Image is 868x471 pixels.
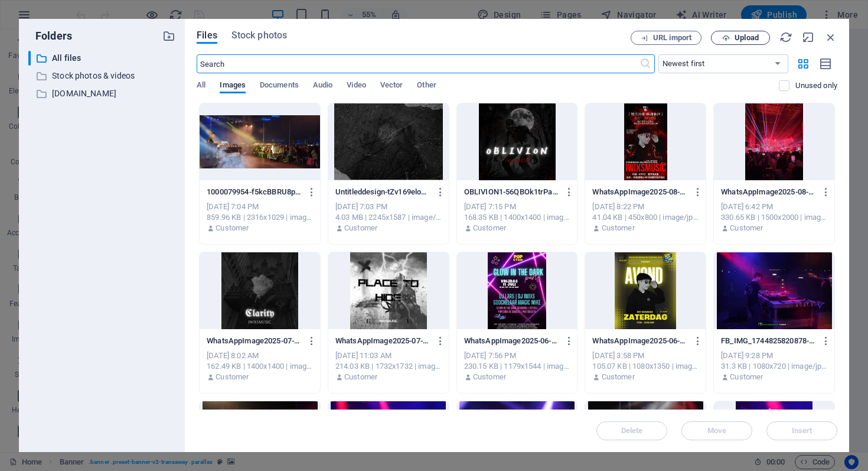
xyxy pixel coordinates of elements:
[335,361,442,372] div: 214.03 KB | 1732x1732 | image/jpeg
[207,350,313,361] div: [DATE] 8:02 AM
[592,336,687,346] p: WhatsAppImage2025-06-07at15.54.29-uxEySbR_j_fPF1EVAb4-dw.jpeg
[721,202,827,212] div: [DATE] 6:42 PM
[721,336,816,346] p: FB_IMG_1744825820878-5CoTYdUuN1zsfnzTK-3_NA.jpg
[592,350,699,361] div: [DATE] 3:58 PM
[335,336,430,346] p: WhatsAppImage2025-07-02at13.48.46-VaytcNt9Rqvlo-vKDzgX4g.jpeg
[721,187,816,197] p: WhatsAppImage2025-08-16at18.42.24-1PIy2PsT9OGUk52p8f8DDA.jpeg
[795,80,837,91] p: Displays only files that are not in use on the website. Files added during this session can still...
[592,212,699,223] div: 41.04 KB | 450x800 | image/jpeg
[313,78,332,95] span: Audio
[335,212,442,223] div: 4.03 MB | 2245x1587 | image/png
[260,78,299,95] span: Documents
[197,28,217,43] span: Files
[220,78,246,95] span: Images
[52,69,154,83] p: Stock photos & videos
[464,361,570,372] div: 230.15 KB | 1179x1544 | image/jpeg
[335,187,430,197] p: Untitleddesign-tZv169elo07mZZXOCj99xQ.png
[730,372,763,382] p: Customer
[335,350,442,361] div: [DATE] 11:03 AM
[711,31,770,45] button: Upload
[207,361,313,372] div: 162.49 KB | 1400x1400 | image/jpeg
[380,78,403,95] span: Vector
[231,28,287,43] span: Stock photos
[347,78,366,95] span: Video
[207,212,313,223] div: 859.96 KB | 2316x1029 | image/jpeg
[28,51,31,66] div: ​
[335,202,442,212] div: [DATE] 7:03 PM
[344,372,377,382] p: Customer
[207,202,313,212] div: [DATE] 7:04 PM
[52,87,154,100] p: [DOMAIN_NAME]
[592,202,699,212] div: [DATE] 8:22 PM
[735,34,759,41] span: Upload
[464,202,570,212] div: [DATE] 7:15 PM
[464,350,570,361] div: [DATE] 7:56 PM
[631,31,701,45] button: URL import
[197,78,205,95] span: All
[216,223,249,233] p: Customer
[721,361,827,372] div: 31.3 KB | 1080x720 | image/jpeg
[464,187,559,197] p: OBLIVION1-56QBOk1trPa6b7QWX6580Q.jpg
[721,212,827,223] div: 330.65 KB | 1500x2000 | image/jpeg
[28,28,72,44] p: Folders
[28,86,175,101] div: [DOMAIN_NAME]
[162,30,175,43] i: Create new folder
[730,223,763,233] p: Customer
[473,372,506,382] p: Customer
[602,223,635,233] p: Customer
[207,187,302,197] p: 1000079954-f5kcBBRU8pmKHHpWVudwAw.jpg
[28,69,175,83] div: Stock photos & videos
[473,223,506,233] p: Customer
[216,372,249,382] p: Customer
[592,361,699,372] div: 105.07 KB | 1080x1350 | image/jpeg
[592,187,687,197] p: WhatsAppImage2025-08-16at20.22.45-T4GwmSjx5tbV3HJOhLpCTA.jpeg
[207,336,302,346] p: WhatsAppImage2025-07-12at12.42.49-v2TZvfVAuCcu-9oPSxW1lg.jpeg
[721,350,827,361] div: [DATE] 9:28 PM
[417,78,436,95] span: Other
[464,336,559,346] p: WhatsAppImage2025-06-15at19.56.48-yf9mef08OZ-mA8vIAHMaWQ.jpeg
[824,31,837,44] i: Close
[602,372,635,382] p: Customer
[197,54,639,73] input: Search
[802,31,815,44] i: Minimize
[464,212,570,223] div: 168.35 KB | 1400x1400 | image/jpeg
[779,31,792,44] i: Reload
[344,223,377,233] p: Customer
[52,51,154,65] p: All files
[653,34,691,41] span: URL import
